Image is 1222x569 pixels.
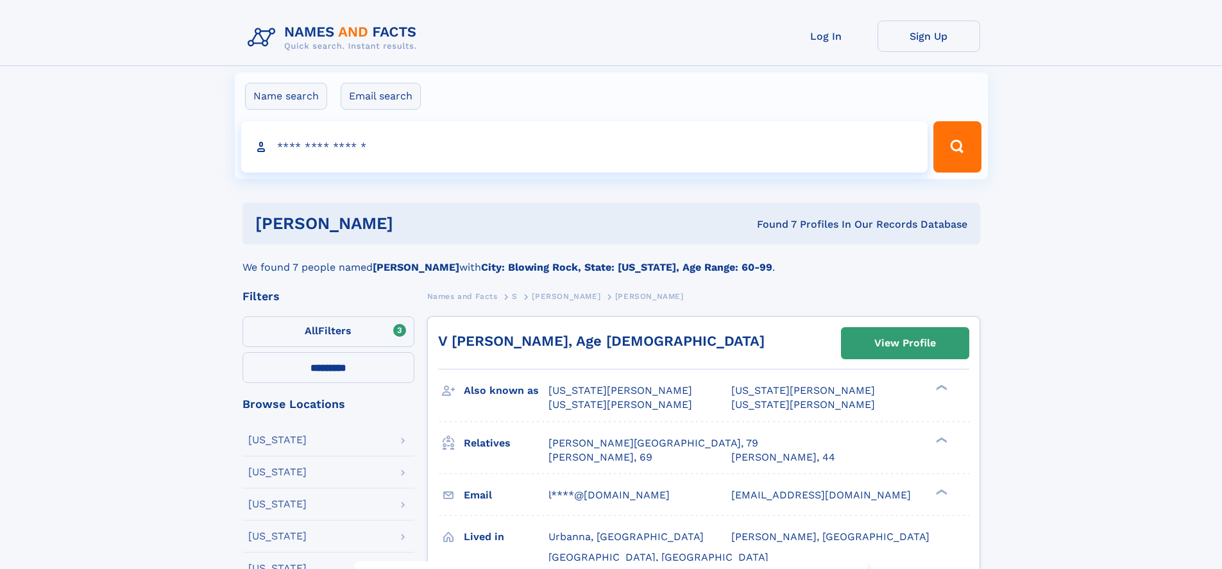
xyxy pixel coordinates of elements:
[464,380,548,402] h3: Also known as
[731,531,929,543] span: [PERSON_NAME], [GEOGRAPHIC_DATA]
[548,398,692,411] span: [US_STATE][PERSON_NAME]
[548,551,768,563] span: [GEOGRAPHIC_DATA], [GEOGRAPHIC_DATA]
[933,121,981,173] button: Search Button
[731,384,875,396] span: [US_STATE][PERSON_NAME]
[242,244,980,275] div: We found 7 people named with .
[731,489,911,501] span: [EMAIL_ADDRESS][DOMAIN_NAME]
[464,484,548,506] h3: Email
[731,450,835,464] a: [PERSON_NAME], 44
[464,432,548,454] h3: Relatives
[255,216,575,232] h1: [PERSON_NAME]
[427,288,498,304] a: Names and Facts
[242,21,427,55] img: Logo Names and Facts
[532,292,600,301] span: [PERSON_NAME]
[242,398,414,410] div: Browse Locations
[248,531,307,541] div: [US_STATE]
[615,292,684,301] span: [PERSON_NAME]
[548,384,692,396] span: [US_STATE][PERSON_NAME]
[775,21,878,52] a: Log In
[878,21,980,52] a: Sign Up
[575,217,967,232] div: Found 7 Profiles In Our Records Database
[464,526,548,548] h3: Lived in
[248,467,307,477] div: [US_STATE]
[512,292,518,301] span: S
[933,488,948,496] div: ❯
[242,316,414,347] label: Filters
[373,261,459,273] b: [PERSON_NAME]
[248,499,307,509] div: [US_STATE]
[548,450,652,464] a: [PERSON_NAME], 69
[438,333,765,349] a: V [PERSON_NAME], Age [DEMOGRAPHIC_DATA]
[933,384,948,392] div: ❯
[731,398,875,411] span: [US_STATE][PERSON_NAME]
[305,325,318,337] span: All
[341,83,421,110] label: Email search
[548,531,704,543] span: Urbanna, [GEOGRAPHIC_DATA]
[842,328,969,359] a: View Profile
[548,436,758,450] a: [PERSON_NAME][GEOGRAPHIC_DATA], 79
[481,261,772,273] b: City: Blowing Rock, State: [US_STATE], Age Range: 60-99
[874,328,936,358] div: View Profile
[242,291,414,302] div: Filters
[245,83,327,110] label: Name search
[532,288,600,304] a: [PERSON_NAME]
[933,436,948,444] div: ❯
[248,435,307,445] div: [US_STATE]
[512,288,518,304] a: S
[241,121,928,173] input: search input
